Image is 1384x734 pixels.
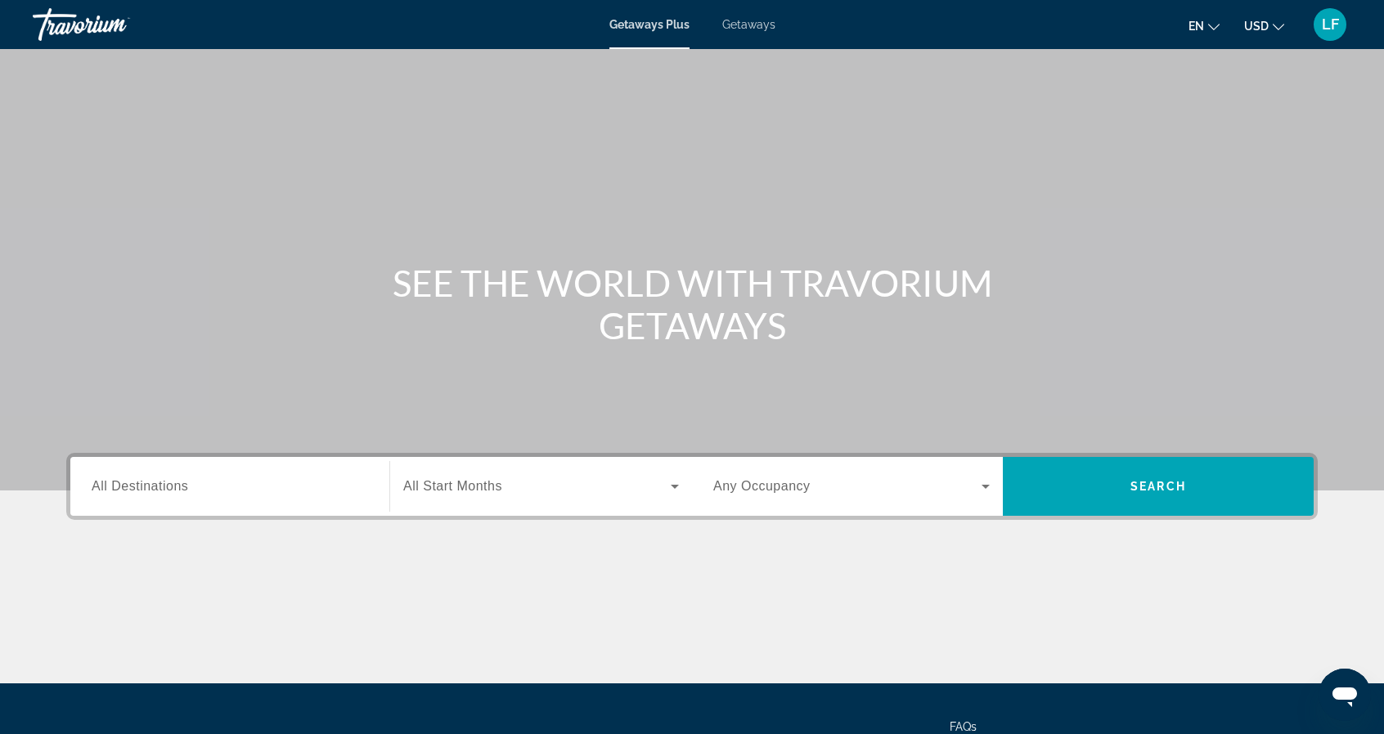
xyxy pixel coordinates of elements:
div: Search widget [70,457,1314,516]
a: Getaways Plus [609,18,690,31]
span: All Start Months [403,479,502,493]
h1: SEE THE WORLD WITH TRAVORIUM GETAWAYS [385,262,999,347]
span: Search [1130,480,1186,493]
a: Travorium [33,3,196,46]
span: All Destinations [92,479,188,493]
button: User Menu [1309,7,1351,42]
button: Change currency [1244,14,1284,38]
button: Search [1003,457,1314,516]
span: en [1189,20,1204,33]
a: Getaways [722,18,775,31]
a: FAQs [950,720,977,733]
button: Change language [1189,14,1220,38]
span: USD [1244,20,1269,33]
iframe: Button to launch messaging window [1319,669,1371,721]
span: LF [1322,16,1339,33]
span: Any Occupancy [713,479,811,493]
